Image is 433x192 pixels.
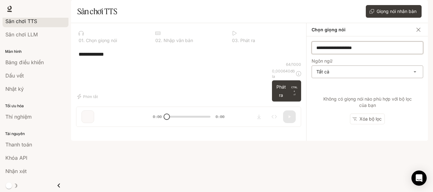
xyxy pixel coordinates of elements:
button: Giọng nói nhân bản [366,5,422,18]
font: 1 [81,38,83,43]
font: 1000 [292,62,301,67]
div: Mở Intercom Messenger [411,170,427,186]
font: 0 [232,38,235,43]
font: 3 [235,38,238,43]
button: Phím tắt [76,91,100,102]
font: . [161,38,162,43]
font: Phát ra [240,38,255,43]
font: đô la [272,69,295,79]
font: 0,000640 [272,69,290,73]
font: Tất cả [316,69,329,74]
font: Ngôn ngữ [312,58,333,64]
font: CTRL + [291,86,298,93]
font: Phát ra [276,84,286,97]
button: Xóa bộ lọc [350,114,385,124]
font: Chọn giọng nói [86,38,117,43]
font: 64 [286,62,291,67]
button: Phát raCTRL +⏎ [272,80,301,102]
font: 0 [79,38,81,43]
font: Phím tắt [83,94,98,99]
font: Sân chơi TTS [77,7,117,16]
font: Không có giọng nói nào phù hợp với bộ lọc của bạn [323,96,412,108]
font: Nhập văn bản [164,38,193,43]
font: Giọng nói nhân bản [377,9,417,14]
font: . [83,38,85,43]
font: . [238,38,239,43]
font: Xóa bộ lọc [359,116,382,121]
div: Tất cả [312,66,423,78]
font: 2 [158,38,161,43]
font: 0 [155,38,158,43]
font: / [291,62,292,67]
font: ⏎ [293,93,295,96]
